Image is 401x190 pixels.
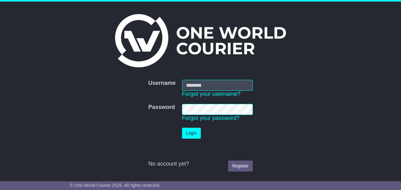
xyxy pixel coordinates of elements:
a: Forgot your password? [182,115,240,121]
a: Forgot your username? [182,91,241,97]
button: Login [182,128,201,139]
img: One World [115,14,286,67]
label: Username [148,80,175,87]
span: © One World Courier 2025. All rights reserved. [70,183,160,188]
a: Register [228,161,253,172]
label: Password [148,104,175,111]
div: No account yet? [148,161,253,167]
